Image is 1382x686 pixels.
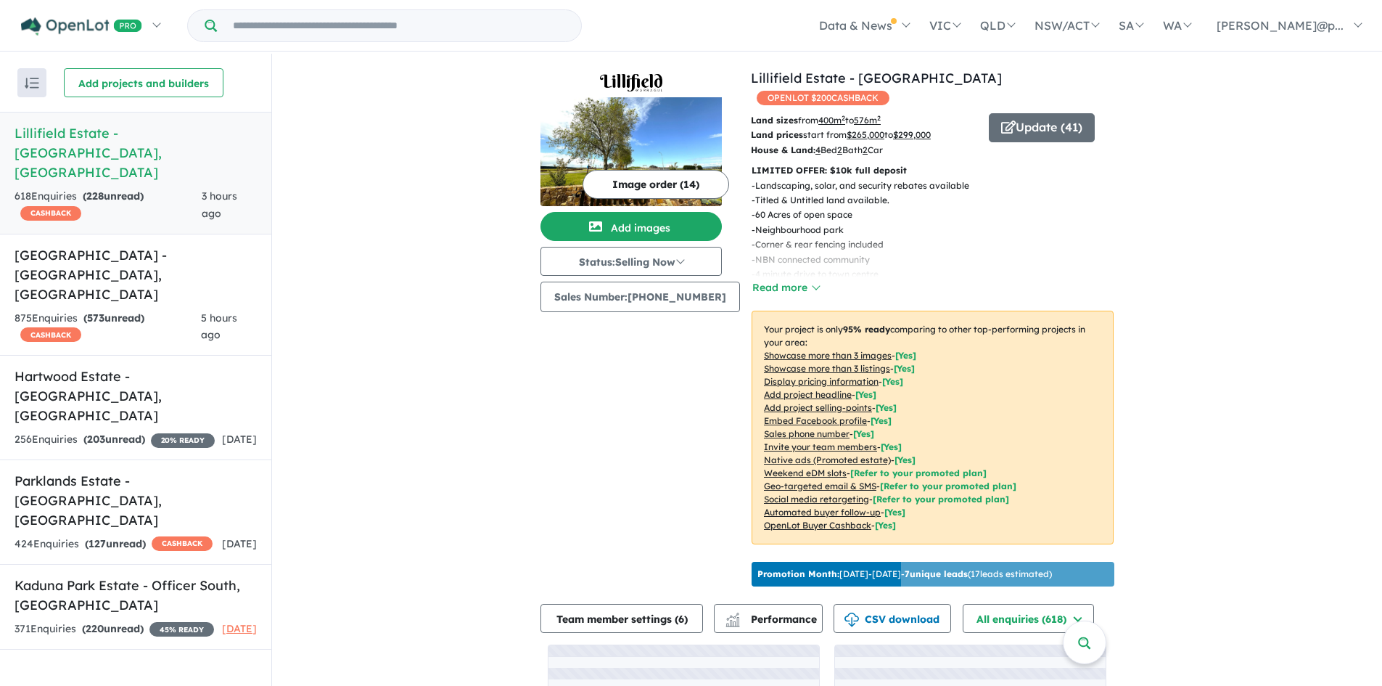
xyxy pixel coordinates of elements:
[222,622,257,635] span: [DATE]
[757,568,839,579] b: Promotion Month:
[752,237,1125,252] p: - Corner & rear fencing included
[895,350,916,361] span: [ Yes ]
[752,193,1125,208] p: - Titled & Untitled land available.
[752,208,1125,222] p: - 60 Acres of open space
[752,223,1125,237] p: - Neighbourhood park
[752,253,1125,267] p: - NBN connected community
[83,189,144,203] strong: ( unread)
[83,311,144,324] strong: ( unread)
[863,144,868,155] u: 2
[726,613,739,621] img: line-chart.svg
[894,363,915,374] span: [ Yes ]
[876,402,897,413] span: [ Yes ]
[764,389,852,400] u: Add project headline
[751,128,978,142] p: start from
[15,471,257,530] h5: Parklands Estate - [GEOGRAPHIC_DATA] , [GEOGRAPHIC_DATA]
[15,310,201,345] div: 875 Enquir ies
[881,441,902,452] span: [ Yes ]
[847,129,884,140] u: $ 265,000
[82,622,144,635] strong: ( unread)
[20,206,81,221] span: CASHBACK
[764,520,871,531] u: OpenLot Buyer Cashback
[202,189,237,220] span: 3 hours ago
[149,622,214,637] span: 45 % READY
[815,144,820,155] u: 4
[850,467,987,478] span: [Refer to your promoted plan]
[86,189,104,203] span: 228
[764,467,847,478] u: Weekend eDM slots
[752,267,1125,282] p: - 4 minute drive to town centre
[1217,18,1344,33] span: [PERSON_NAME]@p...
[540,604,703,633] button: Team member settings (6)
[222,537,257,550] span: [DATE]
[220,10,578,41] input: Try estate name, suburb, builder or developer
[15,536,213,553] div: 424 Enquir ies
[854,115,881,126] u: 576 m
[882,376,903,387] span: [ Yes ]
[152,536,213,551] span: CASHBACK
[751,143,978,158] p: Bed Bath Car
[884,507,905,518] span: [Yes]
[540,68,722,206] a: Lillifield Estate - Warragul LogoLillifield Estate - Warragul
[764,454,891,465] u: Native ads (Promoted estate)
[751,115,798,126] b: Land sizes
[83,433,145,446] strong: ( unread)
[875,520,896,531] span: [Yes]
[540,282,740,312] button: Sales Number:[PHONE_NUMBER]
[752,279,820,296] button: Read more
[15,621,214,638] div: 371 Enquir ies
[725,617,740,626] img: bar-chart.svg
[884,129,931,140] span: to
[15,431,215,449] div: 256 Enquir ies
[757,91,889,105] span: OPENLOT $ 200 CASHBACK
[877,114,881,122] sup: 2
[764,441,877,452] u: Invite your team members
[893,129,931,140] u: $ 299,000
[752,163,1114,178] p: LIMITED OFFER: $10k full deposit
[751,70,1002,86] a: Lillifield Estate - [GEOGRAPHIC_DATA]
[85,537,146,550] strong: ( unread)
[86,622,104,635] span: 220
[905,568,968,579] b: 7 unique leads
[25,78,39,89] img: sort.svg
[764,428,850,439] u: Sales phone number
[87,311,104,324] span: 573
[751,144,815,155] b: House & Land:
[201,311,237,342] span: 5 hours ago
[764,350,892,361] u: Showcase more than 3 images
[844,613,859,627] img: download icon
[764,507,881,518] u: Automated buyer follow-up
[87,433,105,446] span: 203
[818,115,845,126] u: 400 m
[845,115,881,126] span: to
[837,144,842,155] u: 2
[764,415,867,426] u: Embed Facebook profile
[989,113,1095,142] button: Update (41)
[540,247,722,276] button: Status:Selling Now
[843,324,890,335] b: 95 % ready
[757,568,1052,581] p: [DATE] - [DATE] - ( 17 leads estimated)
[714,604,823,633] button: Performance
[963,604,1094,633] button: All enquiries (618)
[151,433,215,448] span: 20 % READY
[583,170,729,199] button: Image order (14)
[764,481,876,491] u: Geo-targeted email & SMS
[894,454,916,465] span: [Yes]
[21,17,142,36] img: Openlot PRO Logo White
[20,327,81,342] span: CASHBACK
[764,494,869,505] u: Social media retargeting
[15,123,257,182] h5: Lillifield Estate - [GEOGRAPHIC_DATA] , [GEOGRAPHIC_DATA]
[873,494,1009,505] span: [Refer to your promoted plan]
[15,188,202,223] div: 618 Enquir ies
[15,245,257,304] h5: [GEOGRAPHIC_DATA] - [GEOGRAPHIC_DATA] , [GEOGRAPHIC_DATA]
[751,129,803,140] b: Land prices
[540,97,722,206] img: Lillifield Estate - Warragul
[728,613,817,626] span: Performance
[842,114,845,122] sup: 2
[853,428,874,439] span: [ Yes ]
[678,613,684,626] span: 6
[871,415,892,426] span: [ Yes ]
[764,402,872,413] u: Add project selling-points
[222,433,257,446] span: [DATE]
[834,604,951,633] button: CSV download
